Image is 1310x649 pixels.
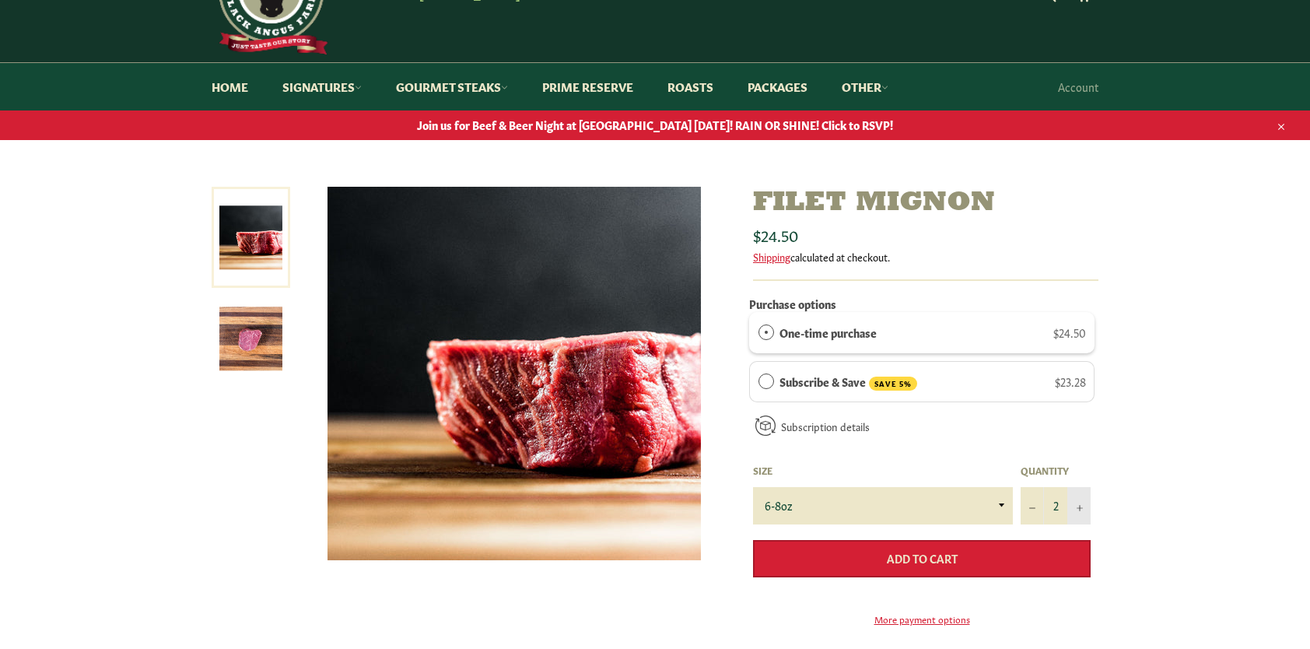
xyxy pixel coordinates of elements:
img: Filet Mignon [327,187,701,560]
a: More payment options [753,612,1091,626]
a: Home [196,63,264,111]
span: SAVE 5% [869,377,917,391]
h1: Filet Mignon [753,187,1098,220]
img: Filet Mignon [219,307,282,370]
a: Prime Reserve [527,63,649,111]
a: Gourmet Steaks [380,63,524,111]
label: Subscribe & Save [779,373,918,391]
a: Signatures [267,63,377,111]
label: Size [753,464,1013,477]
div: Subscribe & Save [758,373,774,390]
a: Roasts [652,63,729,111]
div: One-time purchase [758,324,774,341]
button: Add to Cart [753,540,1091,577]
button: Increase item quantity by one [1067,487,1091,524]
label: Quantity [1021,464,1091,477]
span: $24.50 [753,223,798,245]
a: Packages [732,63,823,111]
label: Purchase options [749,296,836,311]
div: calculated at checkout. [753,250,1098,264]
span: Add to Cart [887,550,958,566]
span: $23.28 [1055,374,1086,389]
a: Other [826,63,904,111]
label: One-time purchase [779,324,877,341]
button: Reduce item quantity by one [1021,487,1044,524]
a: Shipping [753,249,790,264]
a: Account [1050,64,1106,110]
a: Subscription details [781,419,870,433]
span: $24.50 [1053,324,1086,340]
